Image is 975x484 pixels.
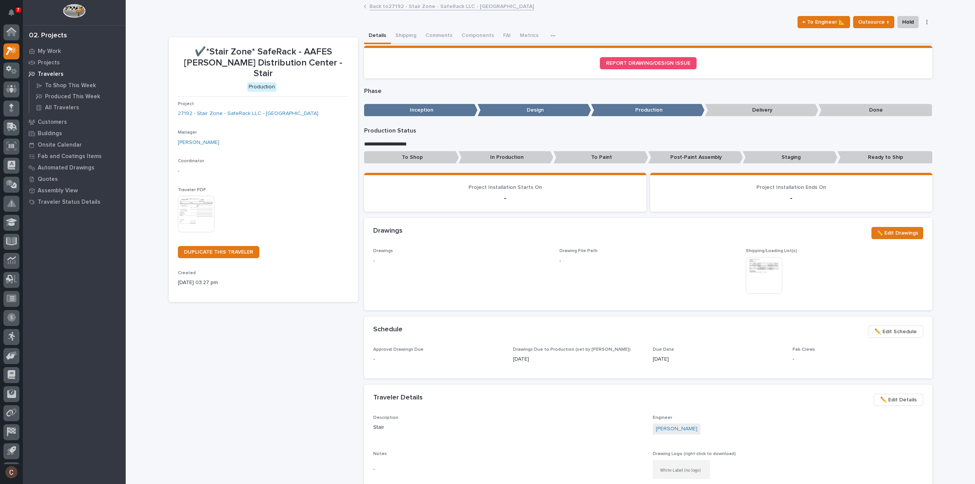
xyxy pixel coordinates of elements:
p: Customers [38,119,67,126]
a: REPORT DRAWING/DESIGN ISSUE [600,57,697,69]
div: Notifications7 [10,9,19,21]
p: ✔️*Stair Zone* SafeRack - AAFES [PERSON_NAME] Distribution Center - Stair [178,46,349,79]
span: ✏️ Edit Schedule [874,327,917,336]
span: Outsource ↑ [858,18,889,27]
p: - [659,193,923,203]
a: Travelers [23,68,126,80]
p: Traveler Status Details [38,199,101,206]
p: [DATE] 03:27 pm [178,279,349,287]
span: Shipping/Loading List(s) [746,249,797,253]
span: Manager [178,130,197,135]
p: To Shop [364,151,459,164]
p: To Paint [553,151,648,164]
span: Coordinator [178,159,204,163]
p: Assembly View [38,187,78,194]
button: ✏️ Edit Schedule [868,326,923,338]
a: Automated Drawings [23,162,126,173]
a: 27192 - Stair Zone - SafeRack LLC - [GEOGRAPHIC_DATA] [178,110,318,118]
button: ← To Engineer 📐 [798,16,850,28]
p: Automated Drawings [38,165,94,171]
span: Project Installation Ends On [756,185,826,190]
p: Buildings [38,130,62,137]
span: REPORT DRAWING/DESIGN ISSUE [606,61,690,66]
a: My Work [23,45,126,57]
span: Approval Drawings Due [373,347,424,352]
span: Description [373,415,398,420]
h2: Schedule [373,326,403,334]
span: Engineer [653,415,672,420]
span: Drawing File Path [559,249,598,253]
p: - [373,465,644,473]
p: To Shop This Week [45,82,96,89]
p: - [373,193,637,203]
p: Production [591,104,705,117]
p: Production Status [364,127,932,134]
a: Back to27192 - Stair Zone - SafeRack LLC - [GEOGRAPHIC_DATA] [369,2,534,10]
span: Project [178,102,194,106]
a: Buildings [23,128,126,139]
p: [DATE] [653,355,783,363]
button: Hold [897,16,919,28]
span: Drawings [373,249,393,253]
p: Done [818,104,932,117]
div: 02. Projects [29,32,67,40]
button: Shipping [391,28,421,44]
span: ✏️ Edit Details [880,395,917,404]
button: Details [364,28,391,44]
p: [DATE] [513,355,644,363]
p: Produced This Week [45,93,100,100]
span: Project Installation Starts On [468,185,542,190]
span: Created [178,271,196,275]
p: - [373,257,550,265]
p: Onsite Calendar [38,142,82,149]
a: To Shop This Week [29,80,126,91]
p: Staging [743,151,838,164]
p: All Travelers [45,104,79,111]
p: - [178,167,349,175]
p: Design [478,104,591,117]
img: Dlx63njbn5zQkuGqmlyp_tnDMMdZtQ6yo880Cb4RXMI [653,460,710,479]
p: Inception [364,104,478,117]
p: - [793,355,923,363]
span: ✏️ Edit Drawings [876,228,918,238]
a: Assembly View [23,185,126,196]
h2: Drawings [373,227,403,235]
a: Quotes [23,173,126,185]
button: FAI [499,28,515,44]
a: [PERSON_NAME] [178,139,219,147]
p: Projects [38,59,60,66]
span: Drawing Logo (right-click to download) [653,452,736,456]
button: Components [457,28,499,44]
a: Projects [23,57,126,68]
p: Post-Paint Assembly [648,151,743,164]
img: Workspace Logo [63,4,85,18]
p: Ready to Ship [838,151,932,164]
a: Onsite Calendar [23,139,126,150]
span: Traveler PDF [178,188,206,192]
p: Stair [373,423,644,431]
button: Metrics [515,28,543,44]
p: 7 [17,7,19,13]
button: Outsource ↑ [853,16,894,28]
button: Comments [421,28,457,44]
button: Notifications [3,5,19,21]
a: DUPLICATE THIS TRAVELER [178,246,259,258]
span: Notes [373,452,387,456]
a: All Travelers [29,102,126,113]
button: ✏️ Edit Details [874,394,923,406]
p: - [559,257,561,265]
p: Travelers [38,71,64,78]
p: In Production [459,151,553,164]
p: Fab and Coatings Items [38,153,102,160]
h2: Traveler Details [373,394,423,402]
button: ✏️ Edit Drawings [871,227,923,239]
button: users-avatar [3,464,19,480]
p: Delivery [705,104,818,117]
a: Fab and Coatings Items [23,150,126,162]
span: Drawings Due to Production (set by [PERSON_NAME]) [513,347,631,352]
span: Hold [902,18,914,27]
div: Production [247,82,277,92]
a: Customers [23,116,126,128]
span: Due Date [653,347,674,352]
span: ← To Engineer 📐 [802,18,845,27]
